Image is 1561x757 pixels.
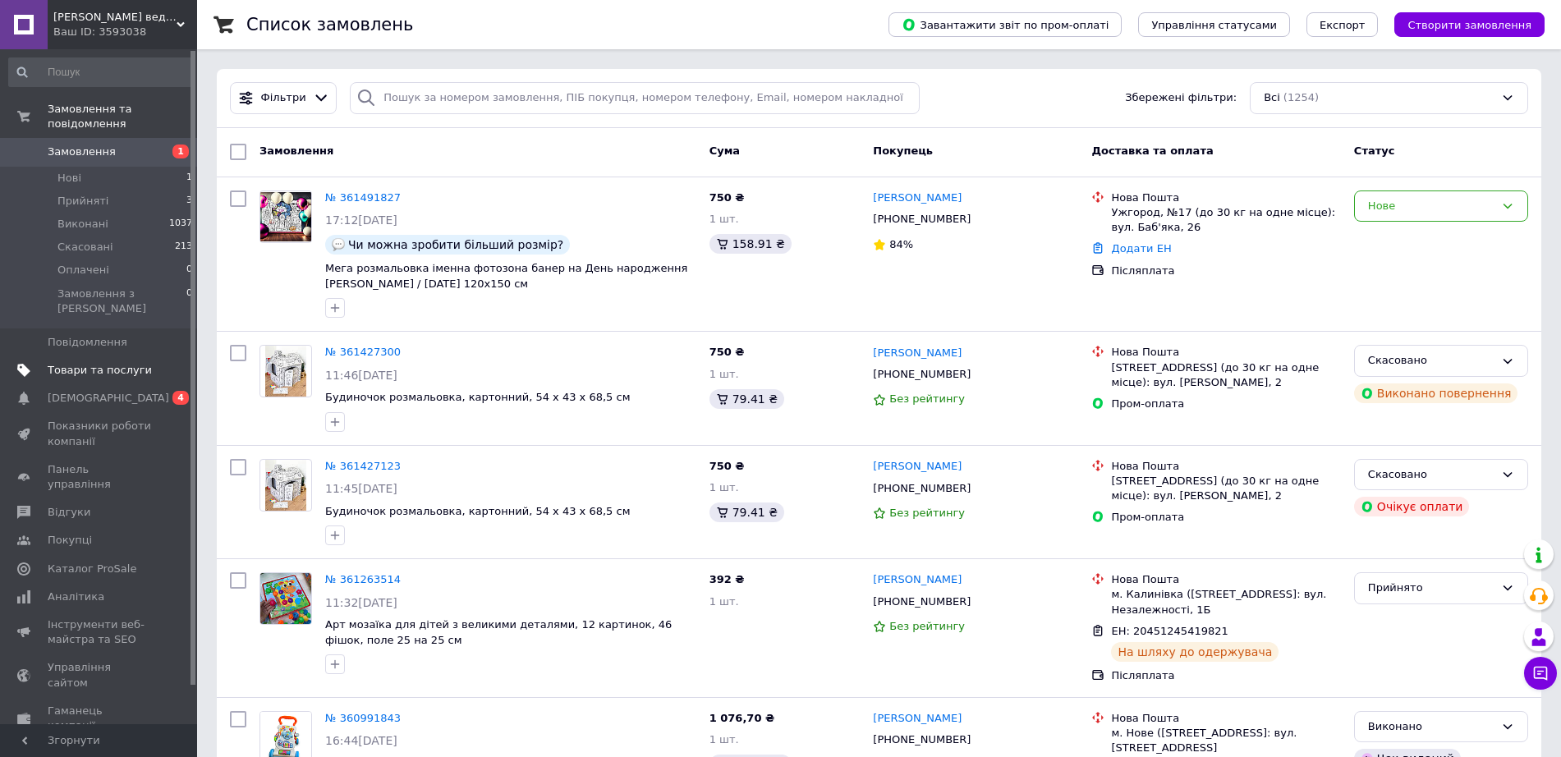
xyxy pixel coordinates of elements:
[325,573,401,585] a: № 361263514
[259,345,312,397] a: Фото товару
[1378,18,1545,30] a: Створити замовлення
[873,145,933,157] span: Покупець
[1111,459,1340,474] div: Нова Пошта
[709,191,745,204] span: 750 ₴
[1111,510,1340,525] div: Пром-оплата
[57,240,113,255] span: Скасовані
[889,392,965,405] span: Без рейтингу
[1111,397,1340,411] div: Пром-оплата
[709,213,739,225] span: 1 шт.
[1394,12,1545,37] button: Створити замовлення
[325,505,630,517] a: Будиночок розмальовка, картонний, 54 х 43 х 68,5 см
[186,171,192,186] span: 1
[48,660,152,690] span: Управління сайтом
[1111,190,1340,205] div: Нова Пошта
[57,263,109,278] span: Оплачені
[888,12,1122,37] button: Завантажити звіт по пром-оплаті
[870,478,974,499] div: [PHONE_NUMBER]
[873,346,962,361] a: [PERSON_NAME]
[709,595,739,608] span: 1 шт.
[259,572,312,625] a: Фото товару
[8,57,194,87] input: Пошук
[175,240,192,255] span: 213
[1151,19,1277,31] span: Управління статусами
[709,573,745,585] span: 392 ₴
[265,346,306,397] img: Фото товару
[709,481,739,493] span: 1 шт.
[1138,12,1290,37] button: Управління статусами
[48,533,92,548] span: Покупці
[709,460,745,472] span: 750 ₴
[325,734,397,747] span: 16:44[DATE]
[325,618,672,646] a: Арт мозаїка для дітей з великими деталями, 12 картинок, 46 фішок, поле 25 на 25 см
[709,712,774,724] span: 1 076,70 ₴
[259,190,312,243] a: Фото товару
[1111,360,1340,390] div: [STREET_ADDRESS] (до 30 кг на одне місце): вул. [PERSON_NAME], 2
[350,82,920,114] input: Пошук за номером замовлення, ПІБ покупця, номером телефону, Email, номером накладної
[889,238,913,250] span: 84%
[57,194,108,209] span: Прийняті
[169,217,192,232] span: 1037
[902,17,1109,32] span: Завантажити звіт по пром-оплаті
[1524,657,1557,690] button: Чат з покупцем
[53,10,177,25] span: Маленький ведмедик
[1125,90,1237,106] span: Збережені фільтри:
[1111,205,1340,235] div: Ужгород, №17 (до 30 кг на одне місце): вул. Баб'яка, 26
[1368,718,1494,736] div: Виконано
[1111,474,1340,503] div: [STREET_ADDRESS] (до 30 кг на одне місце): вул. [PERSON_NAME], 2
[325,596,397,609] span: 11:32[DATE]
[709,346,745,358] span: 750 ₴
[325,391,630,403] a: Будиночок розмальовка, картонний, 54 х 43 х 68,5 см
[172,145,189,158] span: 1
[1111,726,1340,755] div: м. Нове ([STREET_ADDRESS]: вул. [STREET_ADDRESS]
[1320,19,1366,31] span: Експорт
[48,505,90,520] span: Відгуки
[332,238,345,251] img: :speech_balloon:
[325,346,401,358] a: № 361427300
[1354,383,1518,403] div: Виконано повернення
[873,190,962,206] a: [PERSON_NAME]
[1354,497,1470,516] div: Очікує оплати
[325,213,397,227] span: 17:12[DATE]
[870,364,974,385] div: [PHONE_NUMBER]
[1111,668,1340,683] div: Післяплата
[1368,580,1494,597] div: Прийнято
[57,171,81,186] span: Нові
[709,368,739,380] span: 1 шт.
[1368,198,1494,215] div: Нове
[709,234,792,254] div: 158.91 ₴
[57,217,108,232] span: Виконані
[48,145,116,159] span: Замовлення
[48,335,127,350] span: Повідомлення
[873,572,962,588] a: [PERSON_NAME]
[1368,352,1494,369] div: Скасовано
[1111,625,1228,637] span: ЕН: 20451245419821
[870,591,974,612] div: [PHONE_NUMBER]
[889,507,965,519] span: Без рейтингу
[53,25,197,39] div: Ваш ID: 3593038
[325,262,687,290] a: Мега розмальовка іменна фотозона банер на День народження [PERSON_NAME] / [DATE] 120х150 см
[1091,145,1213,157] span: Доставка та оплата
[1111,345,1340,360] div: Нова Пошта
[48,391,169,406] span: [DEMOGRAPHIC_DATA]
[48,363,152,378] span: Товари та послуги
[48,617,152,647] span: Інструменти веб-майстра та SEO
[1111,572,1340,587] div: Нова Пошта
[709,733,739,746] span: 1 шт.
[259,459,312,512] a: Фото товару
[1368,466,1494,484] div: Скасовано
[186,287,192,316] span: 0
[1111,642,1279,662] div: На шляху до одержувача
[870,729,974,750] div: [PHONE_NUMBER]
[870,209,974,230] div: [PHONE_NUMBER]
[325,482,397,495] span: 11:45[DATE]
[1407,19,1531,31] span: Створити замовлення
[48,590,104,604] span: Аналітика
[172,391,189,405] span: 4
[265,460,306,511] img: Фото товару
[1306,12,1379,37] button: Експорт
[873,711,962,727] a: [PERSON_NAME]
